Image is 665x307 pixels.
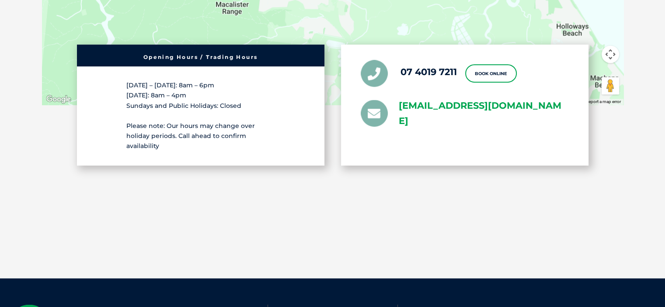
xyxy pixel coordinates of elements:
[400,66,457,77] a: 07 4019 7211
[126,121,275,152] p: Please note: Our hours may change over holiday periods. Call ahead to confirm availability
[465,64,517,83] a: Book Online
[126,80,275,111] p: [DATE] – [DATE]: 8am – 6pm [DATE]: 8am – 4pm Sundays and Public Holidays: Closed
[81,55,320,60] h6: Opening Hours / Trading Hours
[399,98,569,129] a: [EMAIL_ADDRESS][DOMAIN_NAME]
